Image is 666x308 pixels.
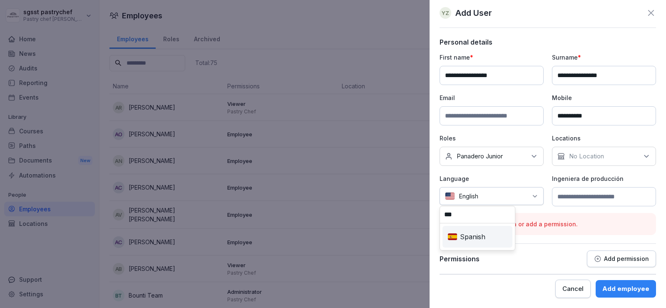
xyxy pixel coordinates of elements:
div: Add employee [602,284,649,293]
p: Add permission [604,255,649,262]
p: Locations [552,134,656,143]
p: Mobile [552,93,656,102]
p: Please select a location or add a permission. [446,220,649,228]
div: English [440,187,544,205]
p: Panadero Junior [457,152,503,160]
div: Cancel [562,284,584,293]
p: Language [440,174,544,183]
p: Ingeniera de producción [552,174,656,183]
p: Personal details [440,38,656,46]
p: Roles [440,134,544,143]
div: Spanish [444,228,511,246]
button: Add permission [587,250,656,267]
img: es.svg [447,233,457,241]
button: Cancel [555,280,591,298]
div: YZ [440,7,451,19]
p: Permissions [440,255,480,263]
p: Email [440,93,544,102]
button: Add employee [596,280,656,298]
p: Add User [455,7,492,19]
p: No Location [569,152,604,160]
img: us.svg [445,192,455,200]
p: First name [440,53,544,62]
p: Surname [552,53,656,62]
